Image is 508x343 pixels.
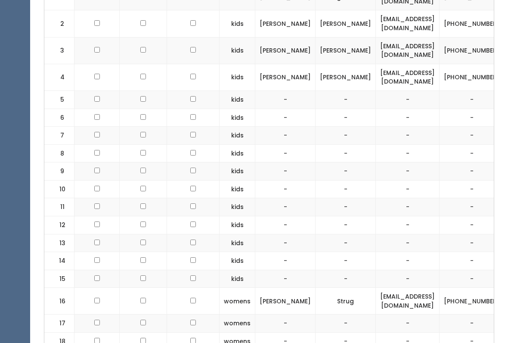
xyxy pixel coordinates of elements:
td: [EMAIL_ADDRESS][DOMAIN_NAME] [376,288,440,315]
td: - [255,109,316,127]
td: womens [220,315,255,333]
td: womens [220,288,255,315]
td: - [440,199,505,217]
td: - [255,216,316,234]
td: kids [220,234,255,253]
td: - [376,127,440,145]
td: 4 [44,64,74,91]
td: kids [220,127,255,145]
td: - [440,253,505,271]
td: - [376,181,440,199]
td: Strug [316,288,376,315]
td: kids [220,181,255,199]
td: - [376,270,440,288]
td: - [316,199,376,217]
td: [EMAIL_ADDRESS][DOMAIN_NAME] [376,64,440,91]
td: kids [220,216,255,234]
td: - [440,145,505,163]
td: - [376,109,440,127]
td: kids [220,91,255,109]
td: 14 [44,253,74,271]
td: - [376,163,440,181]
td: 16 [44,288,74,315]
td: - [255,270,316,288]
td: [PHONE_NUMBER] [440,64,505,91]
td: [EMAIL_ADDRESS][DOMAIN_NAME] [376,11,440,37]
td: 12 [44,216,74,234]
td: kids [220,253,255,271]
td: - [376,315,440,333]
td: - [255,163,316,181]
td: - [440,181,505,199]
td: [PHONE_NUMBER] [440,288,505,315]
td: 11 [44,199,74,217]
td: 6 [44,109,74,127]
td: - [316,181,376,199]
td: 7 [44,127,74,145]
td: - [440,234,505,253]
td: - [440,315,505,333]
td: - [316,270,376,288]
td: - [316,216,376,234]
td: - [316,127,376,145]
td: - [255,253,316,271]
td: 17 [44,315,74,333]
td: kids [220,109,255,127]
td: 10 [44,181,74,199]
td: - [316,109,376,127]
td: [PERSON_NAME] [255,64,316,91]
td: [PHONE_NUMBER] [440,37,505,64]
td: - [255,234,316,253]
td: kids [220,199,255,217]
td: - [255,199,316,217]
td: 8 [44,145,74,163]
td: kids [220,11,255,37]
td: - [255,145,316,163]
td: - [376,216,440,234]
td: kids [220,37,255,64]
td: [PERSON_NAME] [255,11,316,37]
td: [PHONE_NUMBER] [440,11,505,37]
td: - [316,145,376,163]
td: [EMAIL_ADDRESS][DOMAIN_NAME] [376,37,440,64]
td: 15 [44,270,74,288]
td: 3 [44,37,74,64]
td: - [376,253,440,271]
td: 13 [44,234,74,253]
td: kids [220,64,255,91]
td: - [316,253,376,271]
td: - [316,163,376,181]
td: kids [220,163,255,181]
td: - [440,163,505,181]
td: - [376,145,440,163]
td: 5 [44,91,74,109]
td: - [376,199,440,217]
td: kids [220,145,255,163]
td: [PERSON_NAME] [255,288,316,315]
td: - [316,315,376,333]
td: - [255,127,316,145]
td: kids [220,270,255,288]
td: - [376,91,440,109]
td: - [440,270,505,288]
td: [PERSON_NAME] [255,37,316,64]
td: - [255,315,316,333]
td: - [255,91,316,109]
td: [PERSON_NAME] [316,11,376,37]
td: - [440,91,505,109]
td: - [316,234,376,253]
td: - [376,234,440,253]
td: - [440,216,505,234]
td: - [440,109,505,127]
td: - [440,127,505,145]
td: 2 [44,11,74,37]
td: - [316,91,376,109]
td: [PERSON_NAME] [316,37,376,64]
td: 9 [44,163,74,181]
td: - [255,181,316,199]
td: [PERSON_NAME] [316,64,376,91]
